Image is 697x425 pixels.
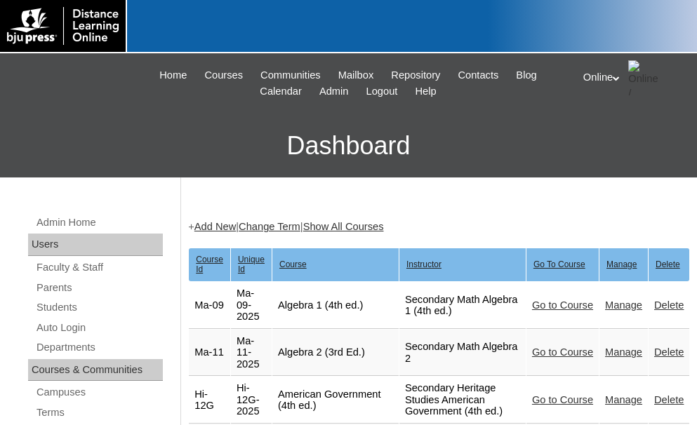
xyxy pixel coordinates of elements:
a: Calendar [253,83,308,100]
a: Parents [35,279,163,297]
span: Home [159,67,187,83]
u: Unique Id [238,255,265,274]
a: Manage [605,394,642,405]
a: Communities [253,67,328,83]
div: Courses & Communities [28,359,163,382]
td: Ma-11-2025 [231,330,272,377]
td: Hi-12G-2025 [231,377,272,424]
a: Help [408,83,443,100]
u: Manage [606,259,637,269]
div: + | | [188,220,683,234]
span: Blog [516,67,536,83]
span: Repository [391,67,440,83]
a: Change Term [239,221,300,232]
a: Manage [605,299,642,311]
div: Users [28,234,163,256]
a: Auto Login [35,319,163,337]
span: Help [415,83,436,100]
a: Admin Home [35,214,163,231]
span: Courses [204,67,243,83]
a: Delete [654,299,684,311]
h3: Dashboard [7,114,690,177]
td: American Government (4th ed.) [272,377,399,424]
a: Faculty & Staff [35,259,163,276]
a: Courses [197,67,250,83]
a: Go to Course [532,394,593,405]
u: Go To Course [533,259,585,269]
div: Online [583,60,683,95]
td: Secondary Math Algebra 1 (4th ed.) [399,282,526,329]
a: Mailbox [331,67,381,83]
a: Home [152,67,194,83]
a: Go to Course [532,299,593,311]
td: Ma-09 [189,282,230,329]
td: Algebra 1 (4th ed.) [272,282,399,329]
td: Secondary Heritage Studies American Government (4th ed.) [399,377,526,424]
img: Online / Instructor [628,60,663,95]
td: Secondary Math Algebra 2 [399,330,526,377]
a: Departments [35,339,163,356]
span: Communities [260,67,321,83]
a: Manage [605,346,642,358]
span: Mailbox [338,67,374,83]
u: Course Id [196,255,223,274]
a: Terms [35,404,163,421]
u: Course [279,259,307,269]
a: Delete [654,394,684,405]
a: Students [35,299,163,316]
a: Show All Courses [303,221,384,232]
u: Instructor [406,259,442,269]
td: Hi-12G [189,377,230,424]
span: Calendar [260,83,301,100]
u: Delete [656,259,680,269]
a: Blog [509,67,543,83]
span: Admin [319,83,349,100]
img: logo-white.png [7,7,119,45]
a: Contacts [451,67,505,83]
td: Ma-11 [189,330,230,377]
a: Logout [359,83,405,100]
a: Go to Course [532,346,593,358]
a: Campuses [35,384,163,401]
td: Algebra 2 (3rd Ed.) [272,330,399,377]
span: Contacts [458,67,498,83]
td: Ma-09-2025 [231,282,272,329]
a: Add New [194,221,236,232]
span: Logout [366,83,398,100]
a: Delete [654,346,684,358]
a: Admin [312,83,356,100]
a: Repository [384,67,447,83]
